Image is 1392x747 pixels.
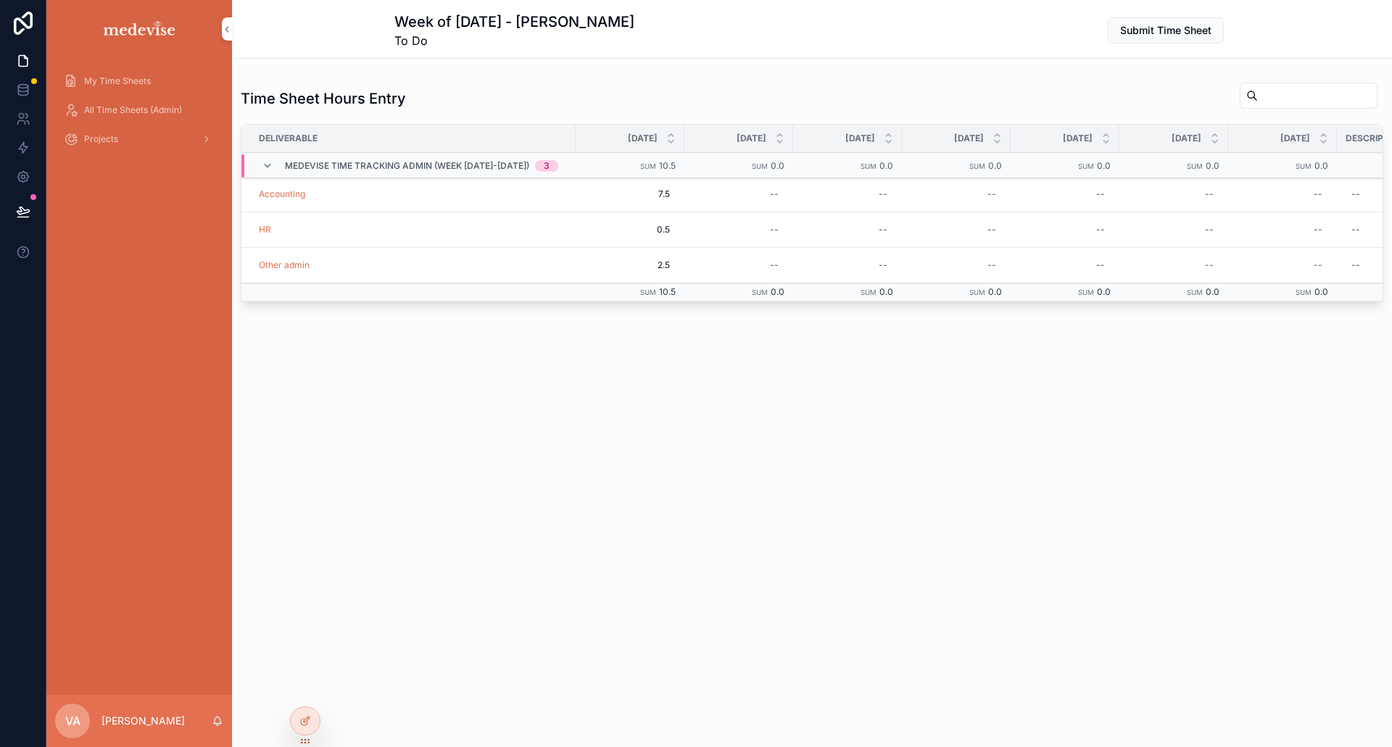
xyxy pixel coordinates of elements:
[1097,286,1111,297] span: 0.0
[879,160,893,171] span: 0.0
[770,188,779,200] div: --
[1108,17,1224,43] button: Submit Time Sheet
[1063,133,1093,144] span: [DATE]
[285,160,529,172] span: Medevise Time Tracking ADMIN (week [DATE]-[DATE])
[879,224,887,235] div: --
[752,288,768,296] small: Sum
[1096,188,1105,200] div: --
[737,133,766,144] span: [DATE]
[1314,160,1328,171] span: 0.0
[544,160,550,172] div: 3
[241,88,406,109] h1: Time Sheet Hours Entry
[55,68,223,94] a: My Time Sheets
[987,224,996,235] div: --
[987,259,996,271] div: --
[1078,162,1094,170] small: Sum
[1205,188,1214,200] div: --
[770,224,779,235] div: --
[1205,224,1214,235] div: --
[590,224,670,235] span: 0.5
[771,286,784,297] span: 0.0
[1280,133,1310,144] span: [DATE]
[1206,160,1219,171] span: 0.0
[259,224,271,235] a: HR
[590,188,670,200] span: 7.5
[55,97,223,123] a: All Time Sheets (Admin)
[640,288,656,296] small: Sum
[1205,259,1214,271] div: --
[259,133,318,144] span: Deliverable
[770,259,779,271] div: --
[659,286,676,297] span: 10.5
[55,126,223,152] a: Projects
[1,70,28,96] iframe: Spotlight
[988,286,1002,297] span: 0.0
[861,162,877,170] small: Sum
[1296,162,1312,170] small: Sum
[1351,224,1360,235] div: --
[1096,224,1105,235] div: --
[969,288,985,296] small: Sum
[861,288,877,296] small: Sum
[988,160,1002,171] span: 0.0
[259,259,310,271] a: Other admin
[259,188,305,200] a: Accounting
[394,12,634,32] h1: Week of [DATE] - [PERSON_NAME]
[1172,133,1201,144] span: [DATE]
[84,75,151,87] span: My Time Sheets
[1314,259,1322,271] div: --
[1096,259,1105,271] div: --
[879,286,893,297] span: 0.0
[590,259,670,271] span: 2.5
[987,188,996,200] div: --
[845,133,875,144] span: [DATE]
[1206,286,1219,297] span: 0.0
[1296,288,1312,296] small: Sum
[101,714,185,728] p: [PERSON_NAME]
[1078,288,1094,296] small: Sum
[771,160,784,171] span: 0.0
[46,58,232,171] div: scrollable content
[752,162,768,170] small: Sum
[879,188,887,200] div: --
[1097,160,1111,171] span: 0.0
[1187,162,1203,170] small: Sum
[659,160,676,171] span: 10.5
[969,162,985,170] small: Sum
[1314,224,1322,235] div: --
[84,133,118,145] span: Projects
[628,133,658,144] span: [DATE]
[84,104,182,116] span: All Time Sheets (Admin)
[1351,259,1360,271] div: --
[1314,286,1328,297] span: 0.0
[1351,188,1360,200] div: --
[954,133,984,144] span: [DATE]
[1187,288,1203,296] small: Sum
[65,712,80,730] span: VA
[1120,23,1211,38] span: Submit Time Sheet
[101,17,178,41] img: App logo
[640,162,656,170] small: Sum
[879,259,887,271] div: --
[1314,188,1322,200] div: --
[394,32,634,49] span: To Do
